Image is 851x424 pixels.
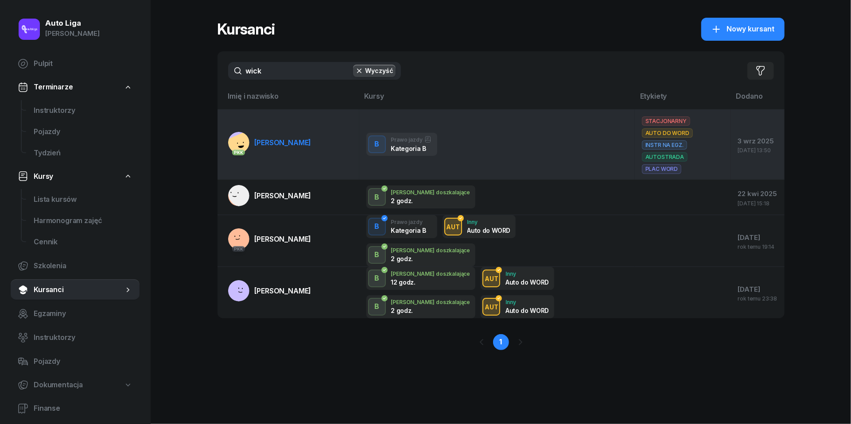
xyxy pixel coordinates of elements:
[391,247,470,253] div: [PERSON_NAME] doszkalające
[228,228,311,250] a: PKK[PERSON_NAME]
[34,236,132,248] span: Cennik
[218,21,275,37] h1: Kursanci
[11,351,140,372] a: Pojazdy
[391,219,426,225] div: Prawo jazdy
[642,140,687,150] span: INSTR NA EGZ.
[255,138,311,147] span: [PERSON_NAME]
[738,232,777,243] div: [DATE]
[371,247,383,262] div: B
[45,28,100,39] div: [PERSON_NAME]
[232,150,245,155] div: PKK
[27,143,140,164] a: Tydzień
[738,135,777,147] div: 3 wrz 2025
[27,100,140,121] a: Instruktorzy
[368,218,386,235] button: B
[34,215,132,227] span: Harmonogram zajęć
[482,298,500,316] button: AUT
[11,375,140,395] a: Dokumentacja
[505,271,549,277] div: Inny
[701,18,785,41] button: Nowy kursant
[228,62,401,80] input: Szukaj
[371,190,383,205] div: B
[727,23,775,35] span: Nowy kursant
[34,260,132,272] span: Szkolenia
[738,188,777,200] div: 22 kwi 2025
[481,301,502,312] div: AUT
[359,90,635,109] th: Kursy
[27,210,140,231] a: Harmonogram zajęć
[11,53,140,74] a: Pulpit
[738,200,777,206] div: [DATE] 15:18
[34,308,132,320] span: Egzaminy
[738,244,777,250] div: rok temu 19:14
[34,58,132,69] span: Pulpit
[228,185,311,206] a: [PERSON_NAME]
[738,296,777,301] div: rok temu 23:38
[371,271,383,286] div: B
[505,299,549,305] div: Inny
[218,90,359,109] th: Imię i nazwisko
[391,278,437,286] div: 12 godz.
[371,137,383,152] div: B
[368,188,386,206] button: B
[642,116,690,126] span: STACJONARNY
[34,126,132,138] span: Pojazdy
[11,77,140,97] a: Terminarze
[738,284,777,295] div: [DATE]
[27,231,140,253] a: Cennik
[368,135,386,153] button: B
[391,299,470,305] div: [PERSON_NAME] doszkalające
[505,307,549,314] div: Auto do WORD
[493,334,509,350] a: 1
[11,398,140,419] a: Finanse
[255,191,311,200] span: [PERSON_NAME]
[255,235,311,243] span: [PERSON_NAME]
[642,152,688,162] span: AUTOSTRADA
[391,271,470,277] div: [PERSON_NAME] doszkalające
[34,81,73,93] span: Terminarze
[443,221,463,232] div: AUT
[391,227,426,234] div: Kategoria B
[444,218,462,235] button: AUT
[34,356,132,367] span: Pojazdy
[391,136,431,143] div: Prawo jazdy
[368,246,386,264] button: B
[391,197,437,204] div: 2 godz.
[642,128,693,138] span: AUTO DO WORD
[738,147,777,153] div: [DATE] 13:50
[11,303,140,324] a: Egzaminy
[505,278,549,286] div: Auto do WORD
[371,219,383,234] div: B
[27,189,140,210] a: Lista kursów
[232,246,245,252] div: PKK
[34,332,132,343] span: Instruktorzy
[353,65,396,77] button: Wyczyść
[731,90,785,109] th: Dodano
[34,147,132,159] span: Tydzień
[34,171,53,182] span: Kursy
[11,279,140,301] a: Kursanci
[255,286,311,295] span: [PERSON_NAME]
[391,255,437,262] div: 2 godz.
[467,219,511,225] div: Inny
[34,403,132,414] span: Finanse
[11,255,140,277] a: Szkolenia
[34,105,132,116] span: Instruktorzy
[391,145,431,152] div: Kategoria B
[368,270,386,287] button: B
[228,280,311,301] a: [PERSON_NAME]
[45,19,100,27] div: Auto Liga
[481,273,502,284] div: AUT
[34,284,124,296] span: Kursanci
[635,90,731,109] th: Etykiety
[34,194,132,205] span: Lista kursów
[11,327,140,348] a: Instruktorzy
[371,299,383,314] div: B
[391,307,437,314] div: 2 godz.
[368,298,386,316] button: B
[467,227,511,234] div: Auto do WORD
[391,189,470,195] div: [PERSON_NAME] doszkalające
[11,166,140,187] a: Kursy
[228,132,311,153] a: PKK[PERSON_NAME]
[34,379,83,391] span: Dokumentacja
